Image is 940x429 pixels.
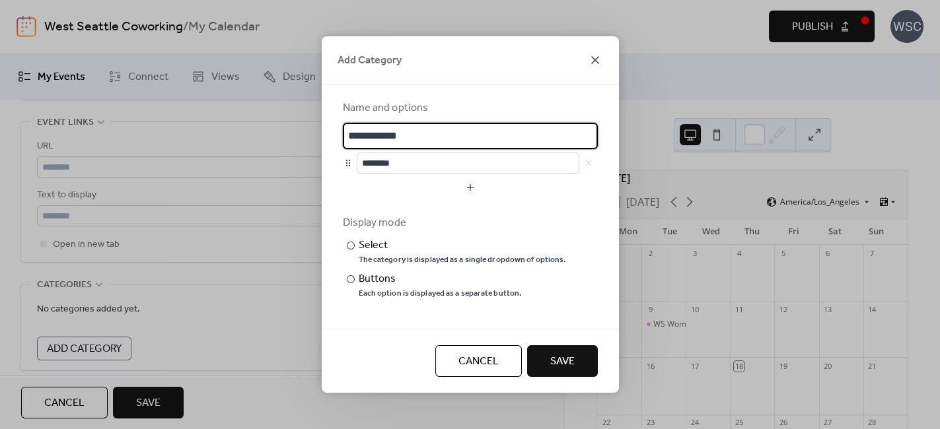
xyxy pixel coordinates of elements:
[343,100,595,116] div: Name and options
[343,215,595,231] div: Display mode
[359,255,566,265] div: The category is displayed as a single dropdown of options.
[338,53,402,69] span: Add Category
[458,354,499,370] span: Cancel
[527,345,598,377] button: Save
[359,238,563,253] div: Select
[359,288,522,299] div: Each option is displayed as a separate button.
[359,271,519,287] div: Buttons
[435,345,522,377] button: Cancel
[550,354,575,370] span: Save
